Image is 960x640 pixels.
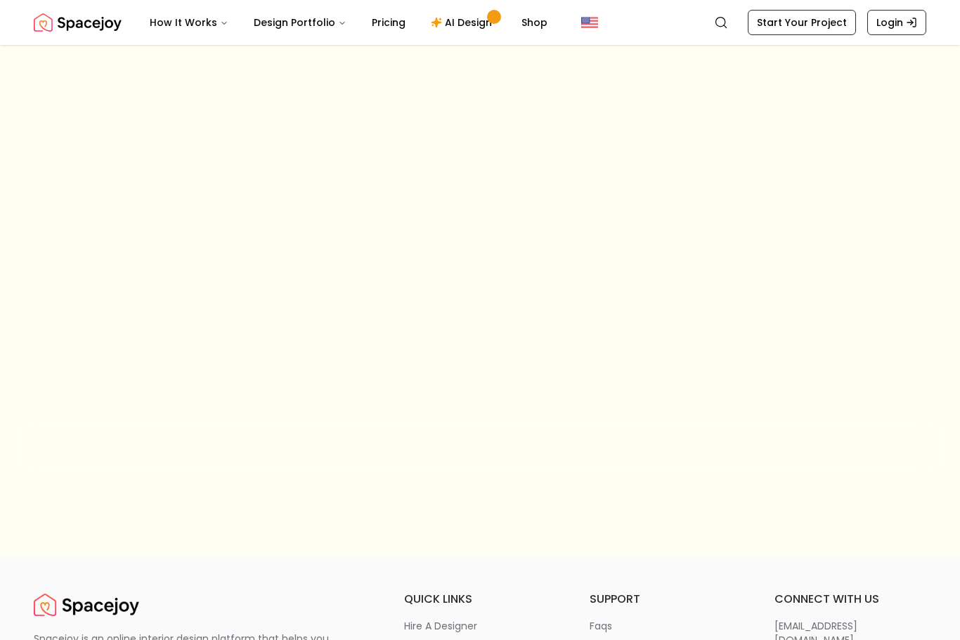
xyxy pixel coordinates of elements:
a: faqs [590,619,741,633]
a: AI Design [420,8,507,37]
a: Shop [510,8,559,37]
button: How It Works [138,8,240,37]
h6: support [590,591,741,608]
img: Spacejoy Logo [34,591,139,619]
a: Spacejoy [34,8,122,37]
p: hire a designer [404,619,477,633]
p: faqs [590,619,612,633]
h6: connect with us [774,591,926,608]
img: United States [581,14,598,31]
button: Design Portfolio [242,8,358,37]
a: Start Your Project [748,10,856,35]
nav: Main [138,8,559,37]
a: Pricing [361,8,417,37]
img: Spacejoy Logo [34,8,122,37]
h6: quick links [404,591,556,608]
a: Login [867,10,926,35]
a: hire a designer [404,619,556,633]
a: Spacejoy [34,591,139,619]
